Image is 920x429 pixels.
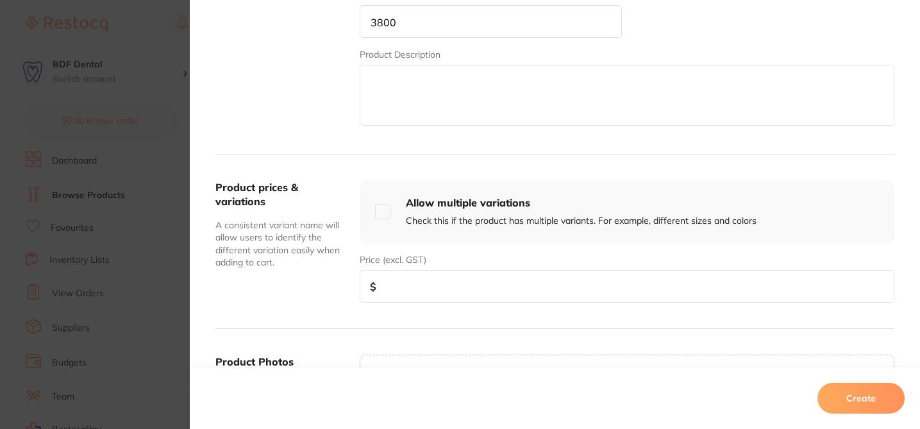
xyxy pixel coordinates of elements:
[406,215,757,228] p: Check this if the product has multiple variants. For example, different sizes and colors
[360,255,426,265] label: Price (excl. GST)
[215,181,298,208] label: Product prices & variations
[360,49,440,60] label: Product Description
[215,219,349,269] p: A consistent variant name will allow users to identify the different variation easily when adding...
[817,383,905,414] button: Create
[406,196,757,210] h4: Allow multiple variations
[215,355,294,368] label: Product Photos
[370,281,376,292] span: $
